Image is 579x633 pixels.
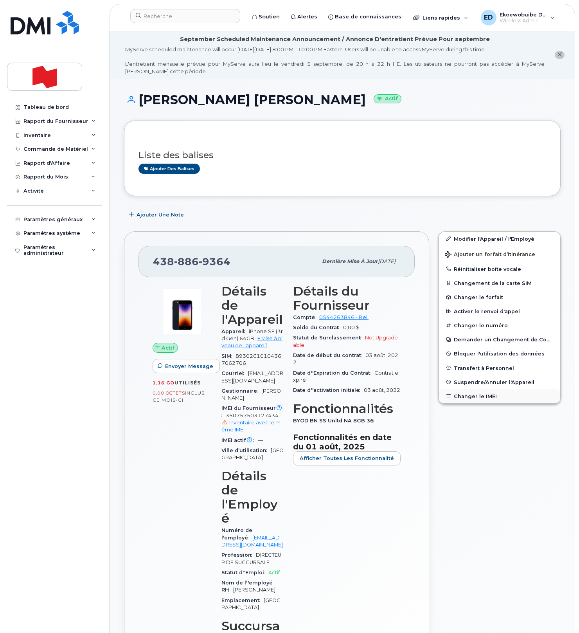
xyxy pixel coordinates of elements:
span: Numéro de l'employé [221,527,252,540]
h3: Détails du Fournisseur [293,284,401,312]
span: Suspendre/Annuler l'Appareil [454,379,534,385]
span: Gestionnaire [221,388,261,394]
button: Changer le forfait [439,290,560,304]
span: — [258,437,263,443]
button: Changement de la carte SIM [439,276,560,290]
span: Statut de Surclassement [293,335,365,341]
span: 0,00 Octets [153,390,185,396]
button: Ajouter un forfait d’itinérance [439,246,560,262]
h3: Détails de l'Employé [221,469,284,525]
h3: Liste des balises [138,150,546,160]
img: image20231002-3703462-1angbar.jpeg [159,288,206,335]
span: Emplacement [221,597,264,603]
span: [DATE] [378,258,396,264]
span: Envoyer Message [165,362,213,370]
a: [EMAIL_ADDRESS][DOMAIN_NAME] [221,535,283,548]
span: 886 [174,256,199,267]
span: Appareil [221,328,249,334]
span: [PERSON_NAME] [233,587,275,593]
span: Afficher Toutes les Fonctionnalité [300,454,394,462]
span: iPhone SE (3rd Gen) 64GB [221,328,283,341]
span: IMEI du Fournisseur [221,405,284,418]
span: utilisés [174,380,201,386]
span: Contrat expiré [293,370,398,383]
h3: Fonctionnalités en date du 01 août, 2025 [293,433,401,451]
span: Solde du Contrat [293,325,343,330]
button: Envoyer Message [153,359,220,373]
span: [EMAIL_ADDRESS][DOMAIN_NAME] [221,370,283,383]
button: Suspendre/Annuler l'Appareil [439,375,560,389]
span: IMEI actif [221,437,258,443]
button: Bloquer l'utilisation des données [439,346,560,361]
span: 03 août, 2022 [364,387,400,393]
span: Date de début du contrat [293,352,365,358]
span: 1,16 Go [153,380,174,386]
span: Courriel [221,370,248,376]
span: Dernière mise à jour [322,258,378,264]
button: Afficher Toutes les Fonctionnalité [293,451,401,465]
span: Ajouter une Note [137,211,184,218]
span: 9364 [199,256,230,267]
small: Actif [374,94,401,103]
span: Nom de l''employé RH [221,580,273,593]
a: 0544263846 - Bell [319,314,369,320]
button: Transfert à Personnel [439,361,560,375]
span: Statut d''Emploi [221,570,268,575]
h3: Fonctionnalités [293,402,401,416]
span: Actif [268,570,280,575]
span: [GEOGRAPHIC_DATA] [221,597,281,610]
span: Activer le renvoi d'appel [454,308,520,314]
span: 438 [153,256,230,267]
span: BYOD BN SS Unltd NA 8GB 36 [293,418,378,424]
button: Changer le IMEI [439,389,560,403]
span: Date d''activation initiale [293,387,364,393]
a: Inventaire avec le même IMEI [221,420,281,433]
span: Date d''Expiration du Contrat [293,370,374,376]
button: Changer le numéro [439,318,560,332]
a: Modifier l'Appareil / l'Employé [439,232,560,246]
span: 89302610104367062706 [221,353,281,366]
span: SIM [221,353,236,359]
span: Ville d’utilisation [221,447,271,453]
button: close notification [555,51,565,59]
span: 350757503127434 [221,413,284,434]
span: 0,00 $ [343,325,360,330]
span: DIRECTEUR DE SUCCURSALE [221,552,281,565]
a: Ajouter des balises [138,164,200,173]
div: MyServe scheduled maintenance will occur [DATE][DATE] 8:00 PM - 10:00 PM Eastern. Users will be u... [125,46,545,75]
button: Ajouter une Note [124,208,191,222]
div: September Scheduled Maintenance Announcement / Annonce D'entretient Prévue Pour septembre [180,35,490,43]
span: Profession [221,552,256,558]
span: Not Upgradeable [293,335,398,348]
span: inclus ce mois-ci [153,390,205,403]
h3: Détails de l'Appareil [221,284,284,326]
h1: [PERSON_NAME] [PERSON_NAME] [124,93,561,106]
button: Activer le renvoi d'appel [439,304,560,318]
span: Changer le forfait [454,294,503,300]
span: Actif [162,344,174,352]
span: Compte [293,314,319,320]
button: Demander un Changement de Compte [439,332,560,346]
span: Ajouter un forfait d’itinérance [445,251,535,259]
button: Réinitialiser boîte vocale [439,262,560,276]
